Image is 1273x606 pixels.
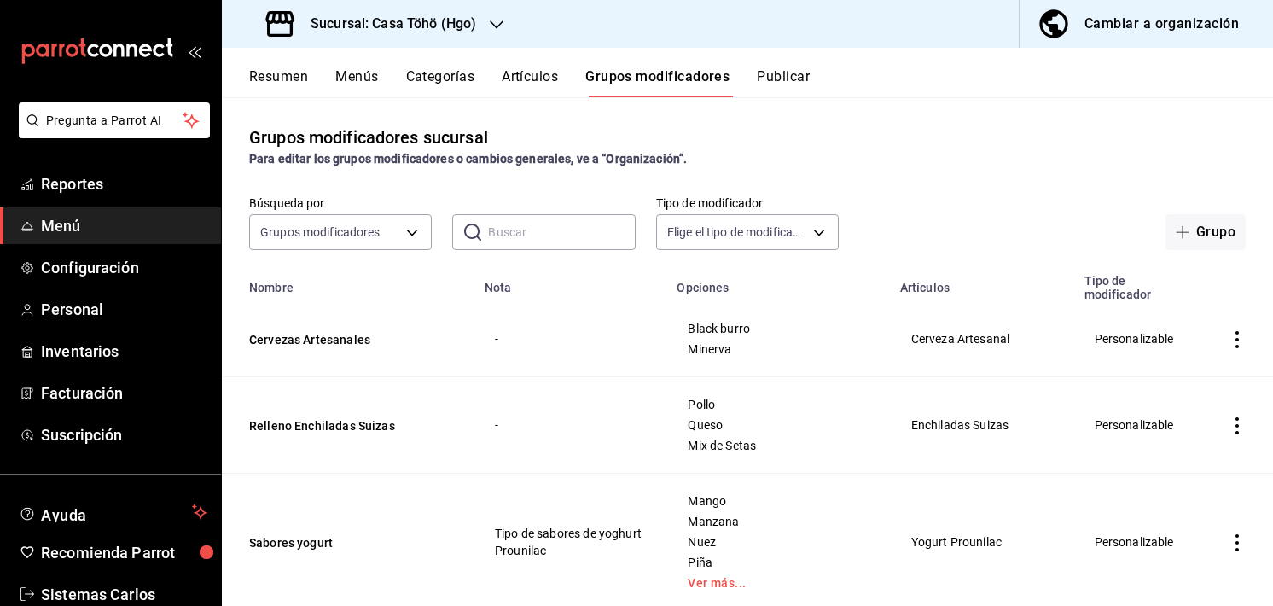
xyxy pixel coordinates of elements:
[260,224,381,241] span: Grupos modificadores
[41,256,207,279] span: Configuración
[249,417,454,434] button: Relleno Enchiladas Suizas
[688,399,868,411] span: Pollo
[474,377,666,474] td: -
[249,534,454,551] button: Sabores yogurt
[46,112,183,130] span: Pregunta a Parrot AI
[688,343,868,355] span: Minerva
[297,14,476,34] h3: Sucursal: Casa Töhö (Hgo)
[1074,264,1201,301] th: Tipo de modificador
[249,331,454,348] button: Cervezas Artesanales
[911,333,1053,345] span: Cerveza Artesanal
[249,152,687,166] strong: Para editar los grupos modificadores o cambios generales, ve a “Organización”.
[41,541,207,564] span: Recomienda Parrot
[688,323,868,335] span: Black burro
[41,340,207,363] span: Inventarios
[249,68,308,97] button: Resumen
[474,264,666,301] th: Nota
[688,556,868,568] span: Piña
[1084,12,1239,36] div: Cambiar a organización
[41,502,185,522] span: Ayuda
[911,536,1053,548] span: Yogurt Prounilac
[12,124,210,142] a: Pregunta a Parrot AI
[656,197,839,209] label: Tipo de modificador
[41,214,207,237] span: Menú
[474,301,666,377] td: -
[757,68,810,97] button: Publicar
[688,440,868,452] span: Mix de Setas
[502,68,558,97] button: Artículos
[41,583,207,606] span: Sistemas Carlos
[667,224,807,241] span: Elige el tipo de modificador
[19,102,210,138] button: Pregunta a Parrot AI
[41,172,207,195] span: Reportes
[688,577,868,589] a: Ver más...
[911,419,1053,431] span: Enchiladas Suizas
[666,264,889,301] th: Opciones
[41,382,207,405] span: Facturación
[890,264,1074,301] th: Artículos
[1229,331,1246,348] button: actions
[688,536,868,548] span: Nuez
[249,197,432,209] label: Búsqueda por
[249,68,1273,97] div: navigation tabs
[41,298,207,321] span: Personal
[585,68,730,97] button: Grupos modificadores
[488,215,635,249] input: Buscar
[1074,377,1201,474] td: Personalizable
[406,68,475,97] button: Categorías
[222,264,474,301] th: Nombre
[688,495,868,507] span: Mango
[688,516,868,527] span: Manzana
[1229,417,1246,434] button: actions
[188,44,201,58] button: open_drawer_menu
[1229,534,1246,551] button: actions
[335,68,378,97] button: Menús
[41,423,207,446] span: Suscripción
[249,125,488,150] div: Grupos modificadores sucursal
[688,419,868,431] span: Queso
[1165,214,1246,250] button: Grupo
[1074,301,1201,377] td: Personalizable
